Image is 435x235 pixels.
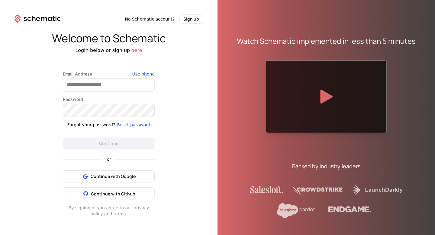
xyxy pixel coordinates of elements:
[90,211,103,216] a: policy
[63,170,155,182] button: Continue with Google
[131,47,142,54] button: here
[63,137,155,150] button: Continue
[179,14,203,24] button: Sign up
[114,211,126,216] a: terms
[117,122,150,128] button: Reset password
[91,173,136,179] span: Continue with Google
[125,16,175,22] span: No Schematic account?
[67,122,115,128] div: Forgot your password?
[63,187,155,200] button: Continue with Github
[63,96,155,102] label: Password
[237,36,416,46] div: Watch Schematic implemented in less than 5 minutes
[63,205,155,217] div: By signing in , you agree to our privacy and .
[102,157,116,161] span: or
[63,71,155,77] label: Email Address
[132,71,155,77] button: Use phone
[91,191,135,197] span: Continue with Github
[292,162,360,170] div: Backed by industry leaders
